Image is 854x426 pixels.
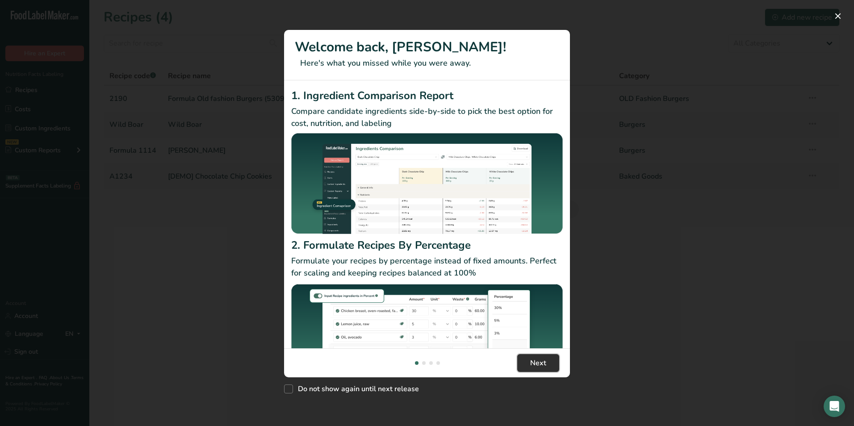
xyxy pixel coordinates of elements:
[295,57,559,69] p: Here's what you missed while you were away.
[291,255,563,279] p: Formulate your recipes by percentage instead of fixed amounts. Perfect for scaling and keeping re...
[530,358,546,368] span: Next
[291,88,563,104] h2: 1. Ingredient Comparison Report
[517,354,559,372] button: Next
[291,105,563,129] p: Compare candidate ingredients side-by-side to pick the best option for cost, nutrition, and labeling
[295,37,559,57] h1: Welcome back, [PERSON_NAME]!
[291,283,563,390] img: Formulate Recipes By Percentage
[291,237,563,253] h2: 2. Formulate Recipes By Percentage
[293,384,419,393] span: Do not show again until next release
[824,396,845,417] div: Open Intercom Messenger
[291,133,563,234] img: Ingredient Comparison Report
